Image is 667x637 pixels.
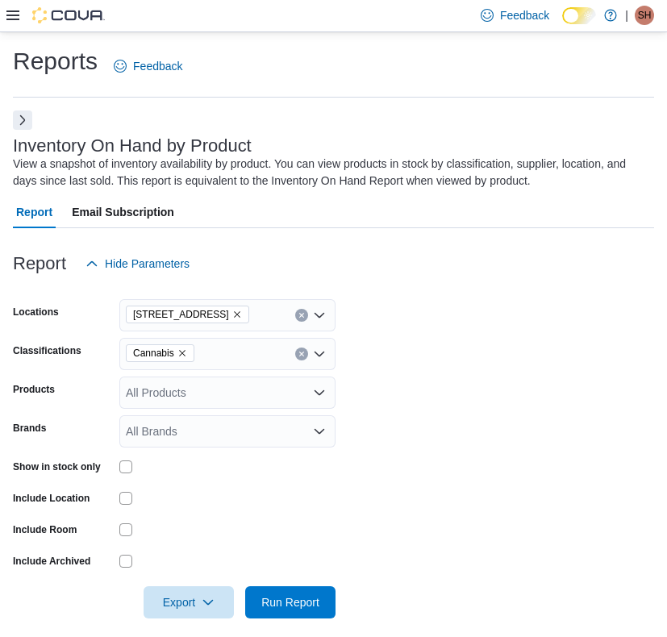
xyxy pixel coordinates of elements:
button: Open list of options [313,425,326,438]
label: Brands [13,422,46,435]
div: View a snapshot of inventory availability by product. You can view products in stock by classific... [13,156,646,189]
label: Include Room [13,523,77,536]
span: Feedback [133,58,182,74]
button: Hide Parameters [79,248,196,280]
button: Export [144,586,234,618]
button: Remove Cannabis from selection in this group [177,348,187,358]
span: Cannabis [133,345,174,361]
label: Classifications [13,344,81,357]
span: SH [638,6,652,25]
button: Clear input [295,309,308,322]
label: Show in stock only [13,460,101,473]
label: Locations [13,306,59,318]
button: Next [13,110,32,130]
h1: Reports [13,45,98,77]
a: Feedback [107,50,189,82]
button: Open list of options [313,348,326,360]
p: | [625,6,628,25]
div: Santiago Hernandez [635,6,654,25]
button: Open list of options [313,309,326,322]
img: Cova [32,7,105,23]
span: Cannabis [126,344,194,362]
span: Export [153,586,224,618]
button: Remove 3466 Dundas St. W Unit 1 from selection in this group [232,310,242,319]
span: [STREET_ADDRESS] [133,306,229,323]
span: Report [16,196,52,228]
h3: Inventory On Hand by Product [13,136,252,156]
button: Open list of options [313,386,326,399]
span: Run Report [261,594,319,610]
span: Dark Mode [562,24,563,25]
label: Include Archived [13,555,90,568]
span: Hide Parameters [105,256,190,272]
label: Include Location [13,492,90,505]
button: Run Report [245,586,336,618]
input: Dark Mode [562,7,596,24]
label: Products [13,383,55,396]
span: 3466 Dundas St. W Unit 1 [126,306,249,323]
button: Clear input [295,348,308,360]
span: Feedback [500,7,549,23]
h3: Report [13,254,66,273]
span: Email Subscription [72,196,174,228]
